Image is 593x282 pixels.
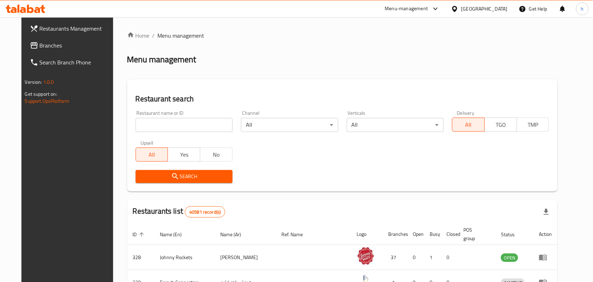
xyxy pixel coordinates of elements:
[441,245,458,270] td: 0
[139,150,165,160] span: All
[127,31,558,40] nav: breadcrumb
[488,120,514,130] span: TGO
[25,96,70,106] a: Support.OpsPlatform
[385,5,428,13] div: Menu-management
[241,118,338,132] div: All
[40,24,115,33] span: Restaurants Management
[501,254,518,262] span: OPEN
[25,89,57,99] span: Get support on:
[464,226,487,243] span: POS group
[452,118,485,132] button: All
[127,245,155,270] td: 328
[136,94,549,104] h2: Restaurant search
[160,230,191,239] span: Name (En)
[281,230,312,239] span: Ref. Name
[171,150,197,160] span: Yes
[408,245,424,270] td: 0
[538,203,555,220] div: Export file
[383,245,408,270] td: 37
[424,245,441,270] td: 1
[581,5,584,13] span: h
[40,58,115,67] span: Search Branch Phone
[40,41,115,50] span: Branches
[24,37,120,54] a: Branches
[152,31,155,40] li: /
[461,5,508,13] div: [GEOGRAPHIC_DATA]
[133,230,146,239] span: ID
[185,209,225,215] span: 40581 record(s)
[501,230,524,239] span: Status
[351,224,383,245] th: Logo
[24,54,120,71] a: Search Branch Phone
[357,247,374,265] img: Johnny Rockets
[127,54,196,65] h2: Menu management
[215,245,276,270] td: [PERSON_NAME]
[533,224,558,245] th: Action
[424,224,441,245] th: Busy
[408,224,424,245] th: Open
[141,172,227,181] span: Search
[455,120,482,130] span: All
[127,31,150,40] a: Home
[136,148,168,162] button: All
[24,20,120,37] a: Restaurants Management
[203,150,230,160] span: No
[383,224,408,245] th: Branches
[457,111,475,115] label: Delivery
[220,230,250,239] span: Name (Ar)
[347,118,444,132] div: All
[517,118,549,132] button: TMP
[141,140,154,145] label: Upsell
[136,118,233,132] input: Search for restaurant name or ID..
[133,206,226,218] h2: Restaurants list
[136,170,233,183] button: Search
[168,148,200,162] button: Yes
[25,77,42,87] span: Version:
[520,120,547,130] span: TMP
[158,31,204,40] span: Menu management
[539,253,552,262] div: Menu
[484,118,517,132] button: TGO
[185,206,225,218] div: Total records count
[155,245,215,270] td: Johnny Rockets
[200,148,233,162] button: No
[441,224,458,245] th: Closed
[43,77,54,87] span: 1.0.0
